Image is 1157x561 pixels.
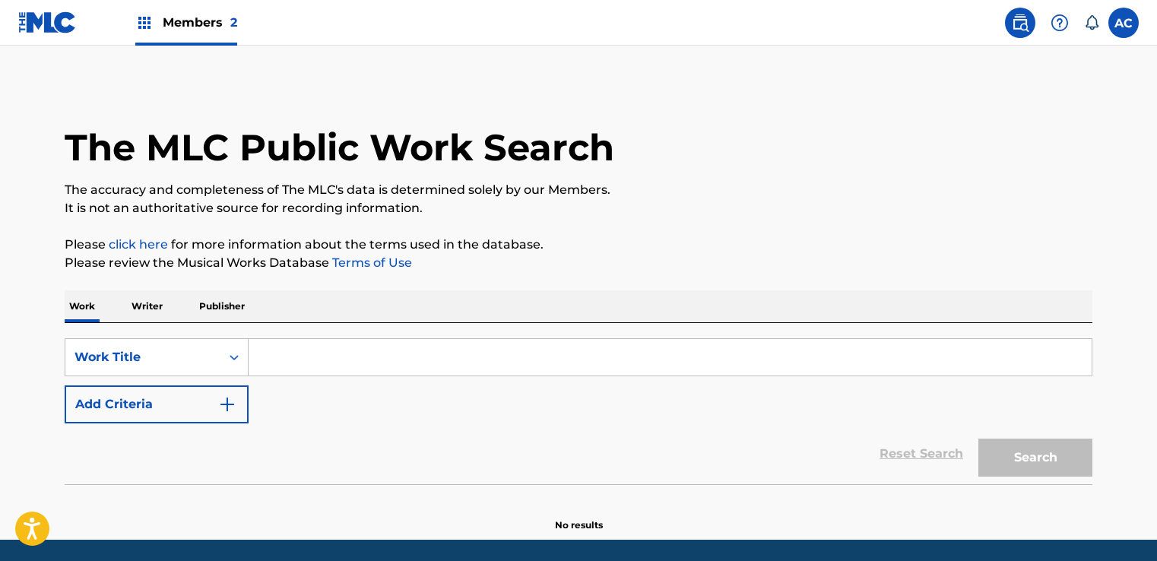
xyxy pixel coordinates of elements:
img: MLC Logo [18,11,77,33]
div: Notifications [1084,15,1099,30]
a: click here [109,237,168,252]
img: Top Rightsholders [135,14,154,32]
a: Public Search [1005,8,1035,38]
p: The accuracy and completeness of The MLC's data is determined solely by our Members. [65,181,1092,199]
p: Please review the Musical Works Database [65,254,1092,272]
p: Work [65,290,100,322]
a: Terms of Use [329,255,412,270]
div: Help [1044,8,1075,38]
form: Search Form [65,338,1092,484]
div: User Menu [1108,8,1139,38]
h1: The MLC Public Work Search [65,125,614,170]
span: 2 [230,15,237,30]
span: Members [163,14,237,31]
p: Please for more information about the terms used in the database. [65,236,1092,254]
p: It is not an authoritative source for recording information. [65,199,1092,217]
button: Add Criteria [65,385,249,423]
img: help [1051,14,1069,32]
p: No results [555,500,603,532]
div: Work Title [74,348,211,366]
p: Publisher [195,290,249,322]
p: Writer [127,290,167,322]
img: 9d2ae6d4665cec9f34b9.svg [218,395,236,414]
img: search [1011,14,1029,32]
